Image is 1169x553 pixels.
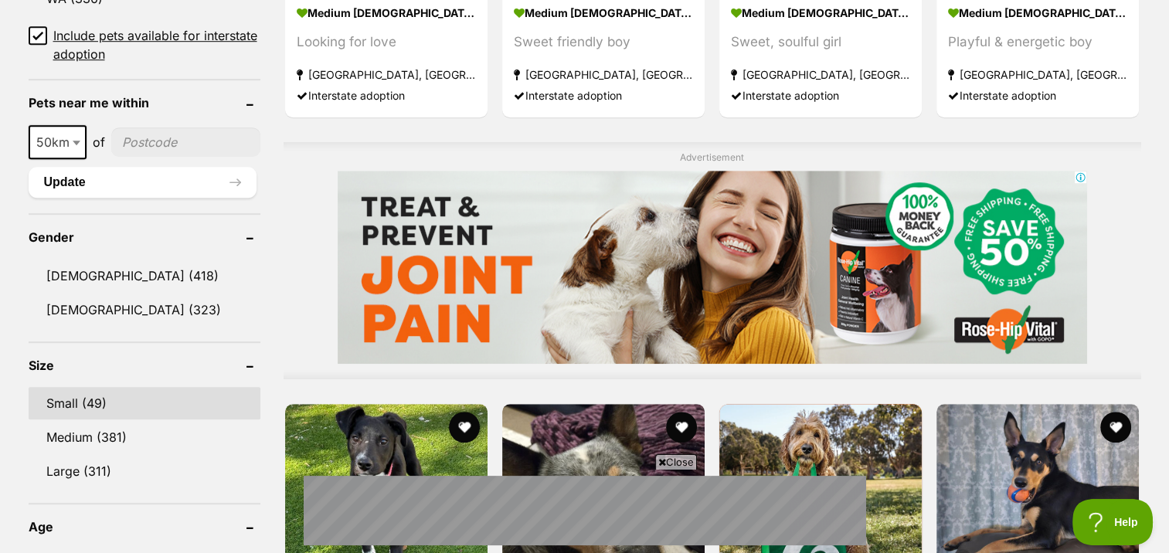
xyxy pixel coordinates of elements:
[1101,412,1132,443] button: favourite
[731,2,910,24] strong: medium [DEMOGRAPHIC_DATA] Dog
[514,85,693,106] div: Interstate adoption
[29,520,260,534] header: Age
[948,64,1127,85] strong: [GEOGRAPHIC_DATA], [GEOGRAPHIC_DATA]
[948,32,1127,53] div: Playful & energetic boy
[29,455,260,487] a: Large (311)
[297,85,476,106] div: Interstate adoption
[514,32,693,53] div: Sweet friendly boy
[29,125,87,159] span: 50km
[111,127,260,157] input: postcode
[29,26,260,63] a: Include pets available for interstate adoption
[93,133,105,151] span: of
[297,64,476,85] strong: [GEOGRAPHIC_DATA], [GEOGRAPHIC_DATA]
[53,26,260,63] span: Include pets available for interstate adoption
[29,387,260,419] a: Small (49)
[29,230,260,244] header: Gender
[514,64,693,85] strong: [GEOGRAPHIC_DATA], [GEOGRAPHIC_DATA]
[449,412,480,443] button: favourite
[29,167,257,198] button: Update
[297,2,476,24] strong: medium [DEMOGRAPHIC_DATA] Dog
[29,358,260,372] header: Size
[304,476,866,545] iframe: Advertisement
[284,142,1141,379] div: Advertisement
[666,412,697,443] button: favourite
[731,32,910,53] div: Sweet, soulful girl
[29,421,260,453] a: Medium (381)
[731,64,910,85] strong: [GEOGRAPHIC_DATA], [GEOGRAPHIC_DATA]
[1072,499,1154,545] iframe: Help Scout Beacon - Open
[29,260,260,292] a: [DEMOGRAPHIC_DATA] (418)
[514,2,693,24] strong: medium [DEMOGRAPHIC_DATA] Dog
[655,454,697,470] span: Close
[948,85,1127,106] div: Interstate adoption
[338,171,1087,364] iframe: Advertisement
[29,96,260,110] header: Pets near me within
[297,32,476,53] div: Looking for love
[948,2,1127,24] strong: medium [DEMOGRAPHIC_DATA] Dog
[30,131,85,153] span: 50km
[29,293,260,326] a: [DEMOGRAPHIC_DATA] (323)
[731,85,910,106] div: Interstate adoption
